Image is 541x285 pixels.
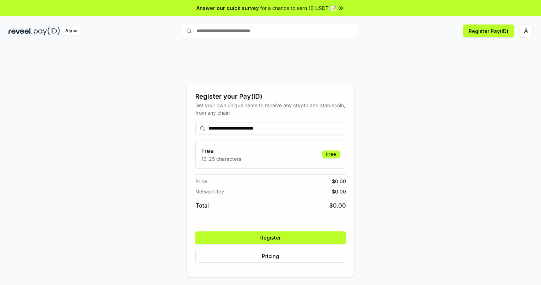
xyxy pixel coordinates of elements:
[260,4,336,12] span: for a chance to earn 10 USDT 📝
[195,201,209,210] span: Total
[195,231,346,244] button: Register
[322,150,340,158] div: Free
[34,27,60,35] img: pay_id
[195,102,346,116] div: Get your own unique name to receive any crypto and stablecoin, from any chain
[195,188,224,195] span: Network fee
[332,188,346,195] span: $ 0.00
[201,147,241,155] h3: Free
[195,92,346,102] div: Register your Pay(ID)
[195,177,207,185] span: Price
[61,27,81,35] div: Alpha
[463,24,514,37] button: Register Pay(ID)
[332,177,346,185] span: $ 0.00
[196,4,259,12] span: Answer our quick survey
[329,201,346,210] span: $ 0.00
[195,250,346,263] button: Pricing
[9,27,32,35] img: reveel_dark
[201,155,241,163] p: 13-25 characters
